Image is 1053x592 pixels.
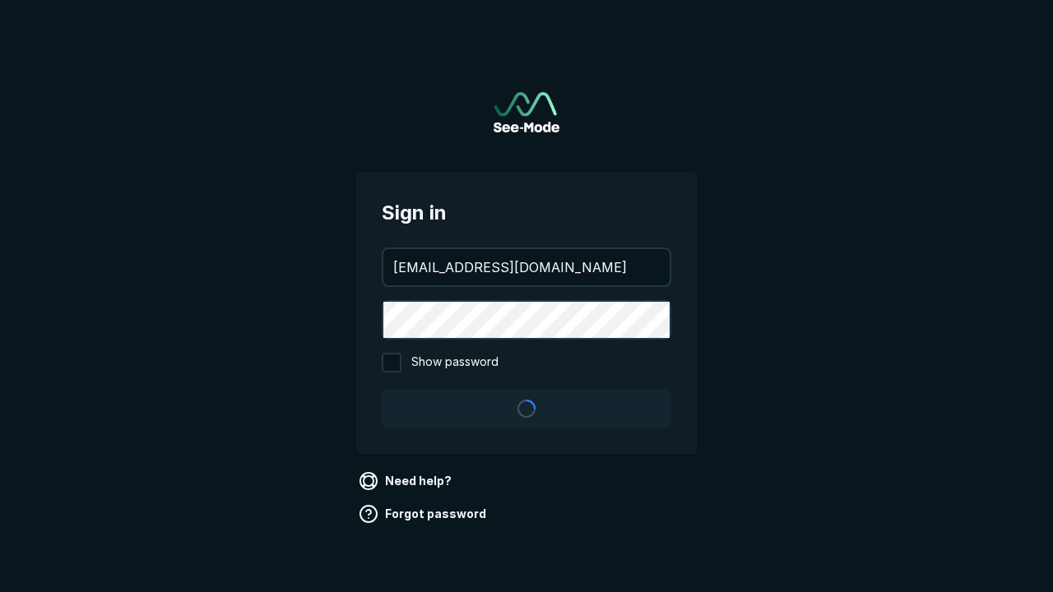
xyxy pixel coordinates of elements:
span: Sign in [382,198,671,228]
a: Go to sign in [494,92,559,132]
img: See-Mode Logo [494,92,559,132]
span: Show password [411,353,499,372]
input: your@email.com [383,249,670,285]
a: Forgot password [355,501,493,527]
a: Need help? [355,468,458,494]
